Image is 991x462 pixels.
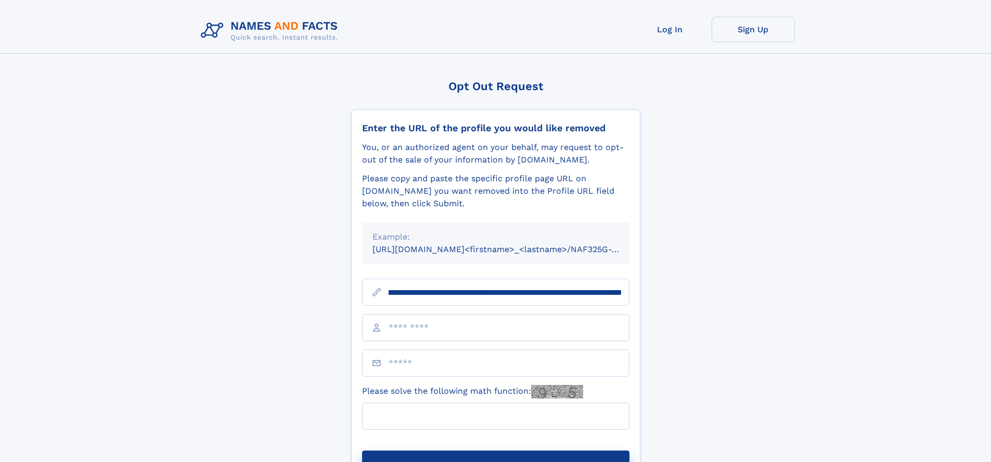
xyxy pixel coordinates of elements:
[362,141,629,166] div: You, or an authorized agent on your behalf, may request to opt-out of the sale of your informatio...
[372,231,619,243] div: Example:
[362,385,583,398] label: Please solve the following math function:
[628,17,712,42] a: Log In
[372,244,649,254] small: [URL][DOMAIN_NAME]<firstname>_<lastname>/NAF325G-xxxxxxxx
[197,17,346,45] img: Logo Names and Facts
[351,80,640,93] div: Opt Out Request
[362,122,629,134] div: Enter the URL of the profile you would like removed
[362,172,629,210] div: Please copy and paste the specific profile page URL on [DOMAIN_NAME] you want removed into the Pr...
[712,17,795,42] a: Sign Up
